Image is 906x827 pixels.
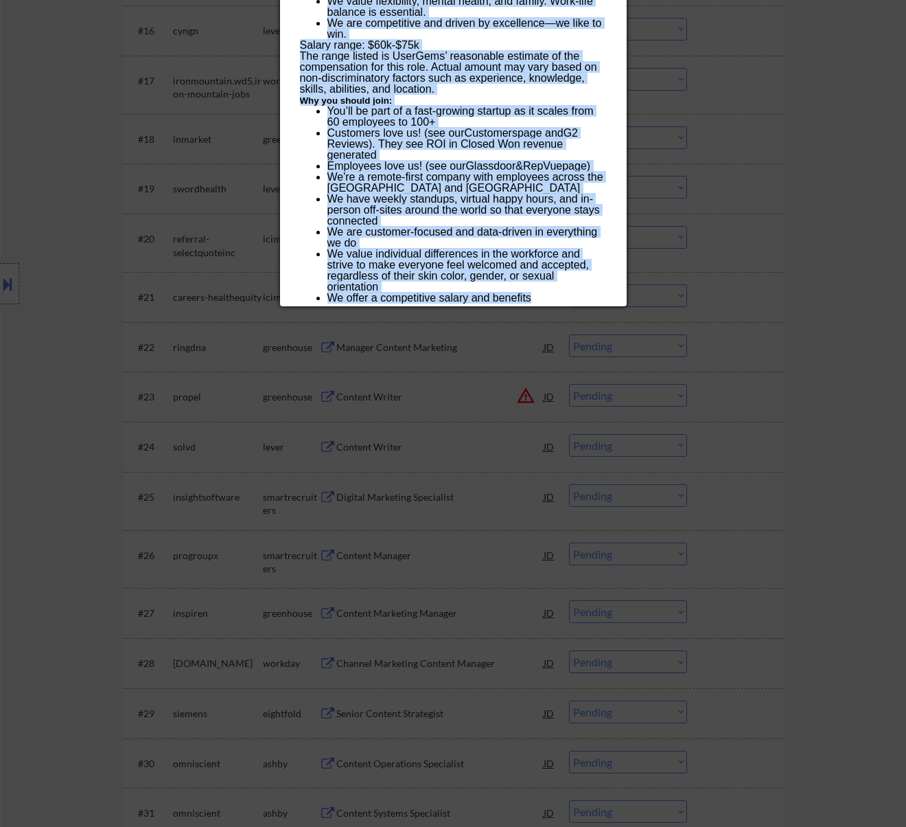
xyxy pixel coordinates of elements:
[327,292,531,304] span: We offer a competitive salary and benefits
[327,248,590,293] span: We value individual differences in the workforce and strive to make everyone feel welcomed and ac...
[465,127,518,139] a: Customers
[327,18,606,40] li: We are competitive and driven by excellence—we like to win.
[523,160,562,172] a: RepVue
[327,193,600,227] span: We have weekly standups, virtual happy hours, and in-person off-sites around the world so that ev...
[465,160,515,172] a: Glassdoor
[327,161,606,172] li: Employees love us! (see our & page)
[327,105,594,128] span: You’ll be part of a fast-growing startup as it scales from 60 employees to 100+
[300,95,393,106] strong: Why you should join:
[327,127,465,139] span: Customers love us! (see our
[300,51,606,95] p: The range listed is UserGems’ reasonable estimate of the compensation for this role. Actual amoun...
[300,40,606,51] p: Salary range: $60k-$75k
[327,171,603,194] span: We're a remote-first company with employees across the [GEOGRAPHIC_DATA] and [GEOGRAPHIC_DATA]
[327,128,606,161] li: page and ). They see ROI in Closed Won revenue generated
[327,226,598,249] span: We are customer-focused and data-driven in everything we do
[327,127,579,150] a: G2 Reviews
